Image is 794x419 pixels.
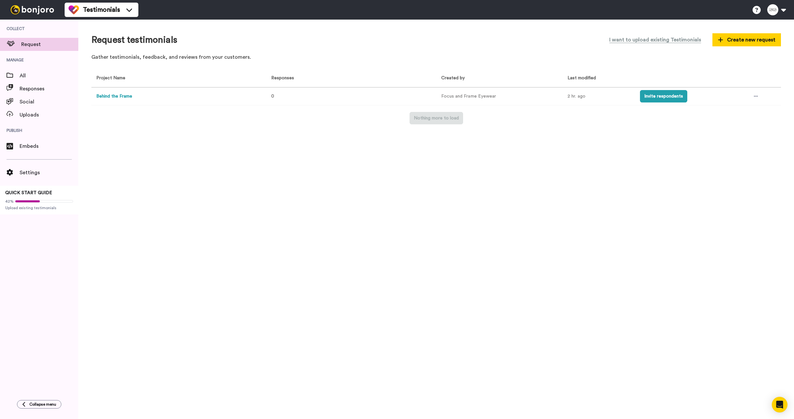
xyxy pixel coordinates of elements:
[640,90,687,102] button: Invite respondents
[91,54,781,61] p: Gather testimonials, feedback, and reviews from your customers.
[269,76,294,80] span: Responses
[20,169,78,177] span: Settings
[20,85,78,93] span: Responses
[604,33,706,47] button: I want to upload existing Testimonials
[436,87,563,105] td: Focus and Frame Eyewear
[712,33,781,46] button: Create new request
[8,5,57,14] img: bj-logo-header-white.svg
[83,5,120,14] span: Testimonials
[29,402,56,407] span: Collapse menu
[20,142,78,150] span: Embeds
[718,36,775,44] span: Create new request
[609,36,701,44] span: I want to upload existing Testimonials
[271,94,274,99] span: 0
[563,87,635,105] td: 2 hr. ago
[772,397,787,412] div: Open Intercom Messenger
[21,40,78,48] span: Request
[20,72,78,80] span: All
[563,70,635,87] th: Last modified
[436,70,563,87] th: Created by
[5,191,52,195] span: QUICK START GUIDE
[91,35,177,45] h1: Request testimonials
[5,205,73,210] span: Upload existing testimonials
[69,5,79,15] img: tm-color.svg
[96,93,132,100] button: Behind the Frame
[410,112,463,124] button: Nothing more to load
[5,199,14,204] span: 42%
[17,400,61,409] button: Collapse menu
[20,98,78,106] span: Social
[91,70,264,87] th: Project Name
[20,111,78,119] span: Uploads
